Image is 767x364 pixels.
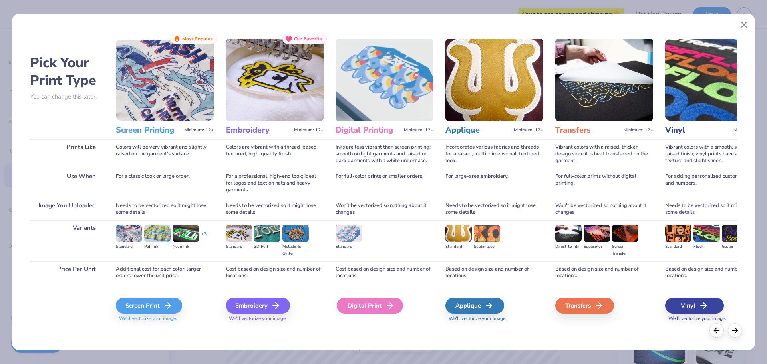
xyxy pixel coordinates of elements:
div: Colors will be very vibrant and slightly raised on the garment's surface. [116,139,214,169]
div: Won't be vectorized so nothing about it changes [555,198,653,220]
div: Use When [30,169,104,198]
span: We'll vectorize your image. [665,315,763,322]
img: Flock [693,225,720,242]
img: Digital Printing [336,39,433,121]
span: We'll vectorize your image. [445,315,543,322]
div: Vibrant colors with a smooth, slightly raised finish; vinyl prints have a consistent texture and ... [665,139,763,169]
img: Standard [336,225,362,242]
img: Applique [445,39,543,121]
span: Most Popular [182,36,213,42]
h3: Screen Printing [116,125,181,135]
img: Standard [116,225,142,242]
div: Incorporates various fabrics and threads for a raised, multi-dimensional, textured look. [445,139,543,169]
div: Neon Ink [173,243,199,250]
div: For a classic look or large order. [116,169,214,198]
div: Needs to be vectorized so it might lose some details [226,198,324,220]
div: Price Per Unit [30,261,104,284]
div: Puff Ink [144,243,171,250]
div: Colors are vibrant with a thread-based textured, high-quality finish. [226,139,324,169]
h3: Applique [445,125,511,135]
h3: Digital Printing [336,125,401,135]
div: For large-area embroidery. [445,169,543,198]
button: Close [737,17,752,32]
span: Minimum: 12+ [404,127,433,133]
img: Embroidery [226,39,324,121]
span: Minimum: 12+ [184,127,214,133]
div: Screen Transfer [612,243,638,257]
div: Embroidery [226,298,290,314]
div: Digital Print [337,298,403,314]
img: Neon Ink [173,225,199,242]
img: Puff Ink [144,225,171,242]
div: Supacolor [584,243,610,250]
p: You can change this later. [30,93,104,100]
div: For a professional, high-end look; ideal for logos and text on hats and heavy garments. [226,169,324,198]
div: Based on design size and number of locations. [555,261,653,284]
div: Screen Print [116,298,182,314]
div: Transfers [555,298,614,314]
img: Screen Transfer [612,225,638,242]
img: Standard [445,225,472,242]
img: Glitter [722,225,748,242]
img: Vinyl [665,39,763,121]
div: Standard [226,243,252,250]
div: Prints Like [30,139,104,169]
h3: Transfers [555,125,620,135]
div: Cost based on design size and number of locations. [226,261,324,284]
img: 3D Puff [254,225,280,242]
div: Standard [116,243,142,250]
span: Our Favorite [294,36,322,42]
span: Minimum: 12+ [294,127,324,133]
div: + 3 [201,231,207,244]
span: Minimum: 12+ [514,127,543,133]
div: Direct-to-film [555,243,582,250]
div: Vibrant colors with a raised, thicker design since it is heat transferred on the garment. [555,139,653,169]
img: Standard [226,225,252,242]
span: Minimum: 12+ [624,127,653,133]
div: Needs to be vectorized so it might lose some details [445,198,543,220]
div: Glitter [722,243,748,250]
img: Sublimated [474,225,500,242]
h3: Vinyl [665,125,730,135]
div: Metallic & Glitter [282,243,309,257]
img: Screen Printing [116,39,214,121]
div: Needs to be vectorized so it might lose some details [665,198,763,220]
div: Vinyl [665,298,724,314]
div: Additional cost for each color; larger orders lower the unit price. [116,261,214,284]
div: Image You Uploaded [30,198,104,220]
div: Based on design size and number of locations. [665,261,763,284]
div: Needs to be vectorized so it might lose some details [116,198,214,220]
h2: Pick Your Print Type [30,54,104,89]
div: For full-color prints or smaller orders. [336,169,433,198]
img: Transfers [555,39,653,121]
div: Applique [445,298,504,314]
img: Standard [665,225,691,242]
span: Minimum: 12+ [733,127,763,133]
h3: Embroidery [226,125,291,135]
img: Direct-to-film [555,225,582,242]
div: Inks are less vibrant than screen printing; smooth on light garments and raised on dark garments ... [336,139,433,169]
div: Flock [693,243,720,250]
div: Cost based on design size and number of locations. [336,261,433,284]
div: Based on design size and number of locations. [445,261,543,284]
div: For adding personalized custom names and numbers. [665,169,763,198]
div: Standard [445,243,472,250]
span: We'll vectorize your image. [226,315,324,322]
div: Variants [30,220,104,261]
img: Metallic & Glitter [282,225,309,242]
span: We'll vectorize your image. [116,315,214,322]
div: Won't be vectorized so nothing about it changes [336,198,433,220]
div: Standard [336,243,362,250]
div: 3D Puff [254,243,280,250]
div: Standard [665,243,691,250]
div: For full-color prints without digital printing. [555,169,653,198]
div: Sublimated [474,243,500,250]
img: Supacolor [584,225,610,242]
